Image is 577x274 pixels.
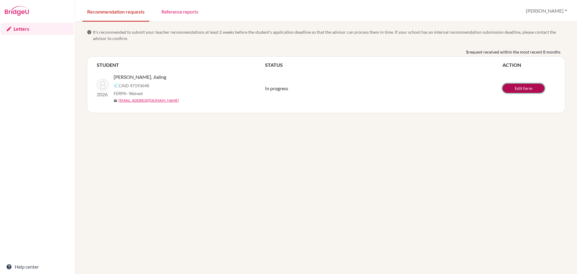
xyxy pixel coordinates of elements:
[265,85,288,91] span: In progress
[265,61,502,69] th: STATUS
[502,61,555,69] th: ACTION
[87,30,92,35] span: info
[93,29,565,42] span: It’s recommended to submit your teacher recommendations at least 2 weeks before the student’s app...
[118,82,149,89] span: CAID 47193648
[114,73,166,81] span: [PERSON_NAME], Jialing
[82,1,149,22] a: Recommendation requests
[1,23,74,35] a: Letters
[127,91,143,96] span: - Waived
[114,90,143,97] span: FERPA
[468,49,560,55] span: request received within the most recent 8 months
[466,49,468,55] b: 1
[502,84,545,93] a: Edit form
[114,99,117,103] span: mail
[97,91,109,98] p: 2026
[157,1,203,22] a: Reference reports
[5,6,29,16] img: Bridge-U
[523,5,570,17] button: [PERSON_NAME]
[1,261,74,273] a: Help center
[97,61,265,69] th: STUDENT
[114,83,118,88] img: Common App logo
[118,98,179,103] a: [EMAIL_ADDRESS][DOMAIN_NAME]
[97,79,109,91] img: Luiza Ye, Jialing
